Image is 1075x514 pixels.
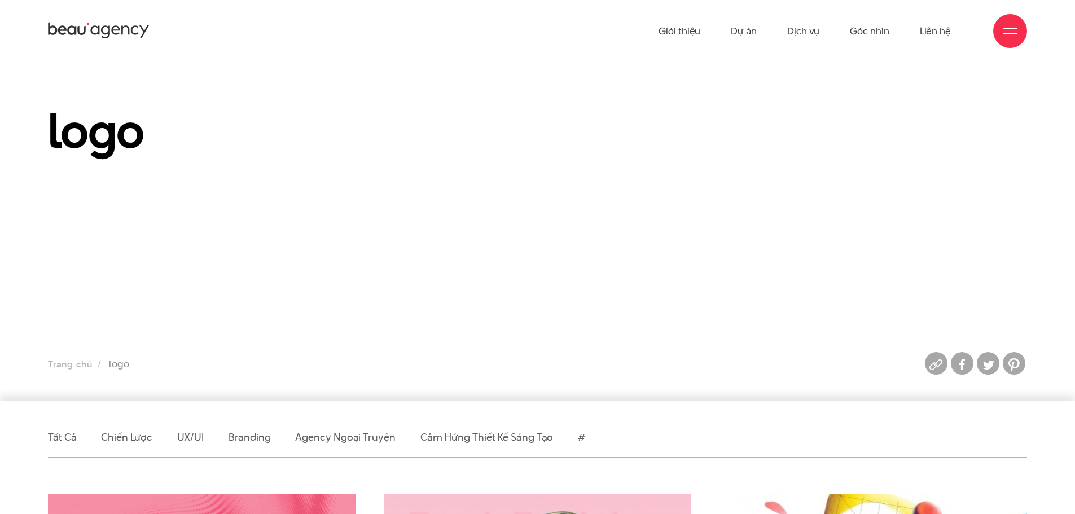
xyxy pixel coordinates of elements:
[48,430,76,444] a: Tất cả
[48,358,92,371] a: Trang chủ
[101,430,152,444] a: Chiến lược
[295,430,395,444] a: Agency ngoại truyện
[229,430,270,444] a: Branding
[177,430,204,444] a: UX/UI
[578,430,585,444] a: #
[48,104,356,156] h1: logo
[420,430,554,444] a: Cảm hứng thiết kế sáng tạo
